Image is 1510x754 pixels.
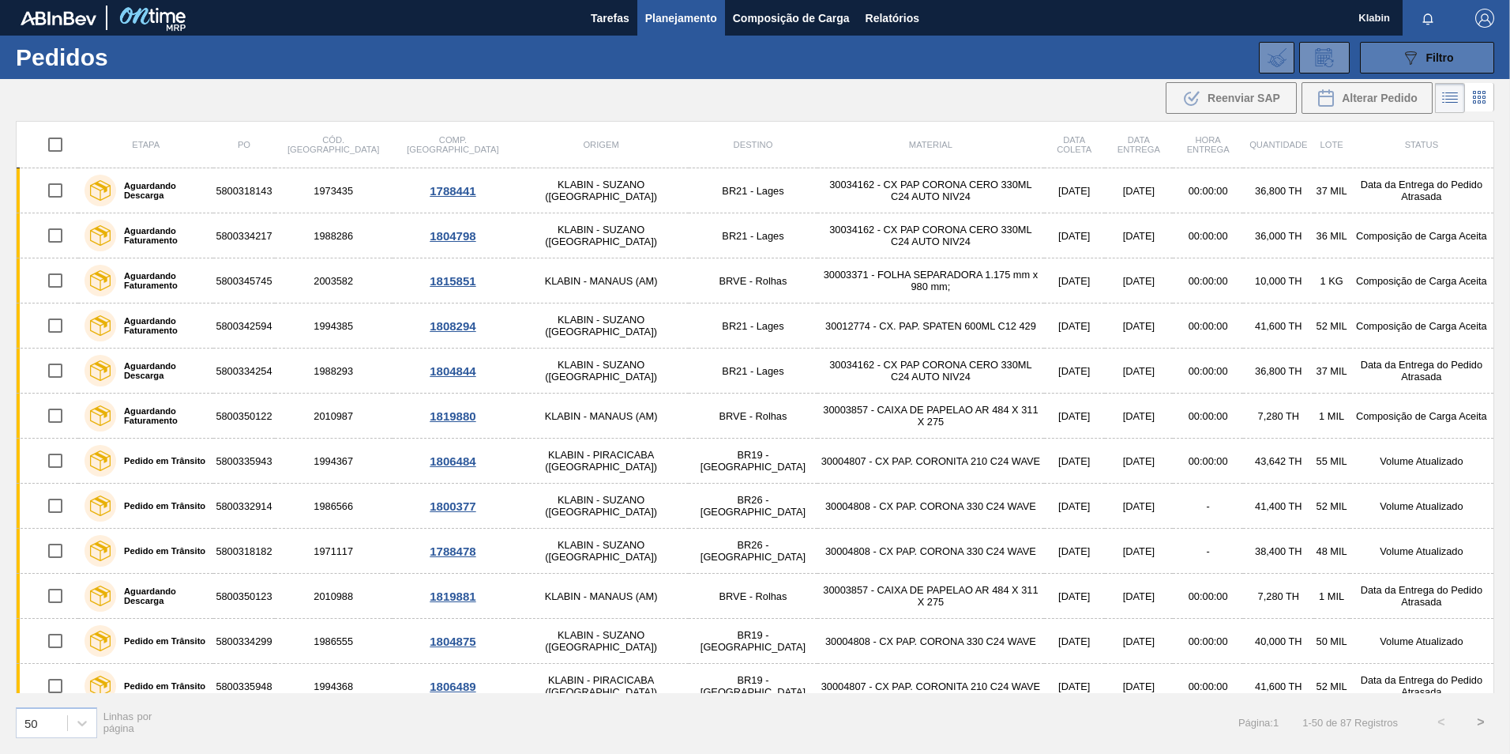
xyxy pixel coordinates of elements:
[116,501,205,511] label: Pedido em Trânsito
[1173,303,1243,349] td: 00:00:00
[513,394,689,439] td: KLABIN - MANAUS (AM)
[116,316,207,335] label: Aguardando Faturamento
[213,258,274,303] td: 5800345745
[1044,213,1105,258] td: [DATE]
[1243,168,1313,213] td: 36,800 TH
[734,140,773,149] span: Destino
[1299,42,1350,74] div: Solicitação de Revisão de Pedidos
[17,484,1494,529] a: Pedido em Trânsito58003329141986566KLABIN - SUZANO ([GEOGRAPHIC_DATA])BR26 - [GEOGRAPHIC_DATA]300...
[1105,168,1174,213] td: [DATE]
[213,349,274,394] td: 5800334254
[817,529,1044,574] td: 30004808 - CX PAP. CORONA 330 C24 WAVE
[1044,349,1105,394] td: [DATE]
[513,349,689,394] td: KLABIN - SUZANO ([GEOGRAPHIC_DATA])
[1302,82,1433,114] div: Alterar Pedido
[395,409,511,423] div: 1819880
[817,258,1044,303] td: 30003371 - FOLHA SEPARADORA 1.175 mm x 980 mm;
[1044,664,1105,709] td: [DATE]
[866,9,919,28] span: Relatórios
[1350,664,1494,709] td: Data da Entrega do Pedido Atrasada
[1314,574,1350,619] td: 1 MIL
[395,454,511,468] div: 1806484
[1461,703,1501,742] button: >
[1314,168,1350,213] td: 37 MIL
[17,349,1494,394] a: Aguardando Descarga58003342541988293KLABIN - SUZANO ([GEOGRAPHIC_DATA])BR21 - Lages30034162 - CX ...
[1302,717,1398,729] span: 1 - 50 de 87 Registros
[513,574,689,619] td: KLABIN - MANAUS (AM)
[213,664,274,709] td: 5800335948
[116,271,207,290] label: Aguardando Faturamento
[17,303,1494,349] a: Aguardando Faturamento58003425941994385KLABIN - SUZANO ([GEOGRAPHIC_DATA])BR21 - Lages30012774 - ...
[116,361,207,380] label: Aguardando Descarga
[1314,439,1350,484] td: 55 MIL
[1105,619,1174,664] td: [DATE]
[817,394,1044,439] td: 30003857 - CAIXA DE PAPELAO AR 484 X 311 X 275
[689,439,817,484] td: BR19 - [GEOGRAPHIC_DATA]
[1187,135,1230,154] span: Hora Entrega
[817,303,1044,349] td: 30012774 - CX. PAP. SPATEN 600ML C12 429
[689,349,817,394] td: BR21 - Lages
[1350,529,1494,574] td: Volume Atualizado
[1314,349,1350,394] td: 37 MIL
[1350,619,1494,664] td: Volume Atualizado
[1173,168,1243,213] td: 00:00:00
[1044,439,1105,484] td: [DATE]
[17,394,1494,439] a: Aguardando Faturamento58003501222010987KLABIN - MANAUS (AM)BRVE - Rolhas30003857 - CAIXA DE PAPEL...
[1350,213,1494,258] td: Composição de Carga Aceita
[1259,42,1294,74] div: Importar Negociações dos Pedidos
[116,456,205,466] label: Pedido em Trânsito
[1238,717,1279,729] span: Página : 1
[17,529,1494,574] a: Pedido em Trânsito58003181821971117KLABIN - SUZANO ([GEOGRAPHIC_DATA])BR26 - [GEOGRAPHIC_DATA]300...
[1243,664,1313,709] td: 41,600 TH
[1044,529,1105,574] td: [DATE]
[513,168,689,213] td: KLABIN - SUZANO ([GEOGRAPHIC_DATA])
[1243,484,1313,529] td: 41,400 TH
[1243,213,1313,258] td: 36,000 TH
[1243,439,1313,484] td: 43,642 TH
[395,590,511,603] div: 1819881
[689,213,817,258] td: BR21 - Lages
[1173,213,1243,258] td: 00:00:00
[1314,258,1350,303] td: 1 KG
[275,529,393,574] td: 1971117
[817,574,1044,619] td: 30003857 - CAIXA DE PAPELAO AR 484 X 311 X 275
[817,349,1044,394] td: 30034162 - CX PAP CORONA CERO 330ML C24 AUTO NIV24
[395,680,511,693] div: 1806489
[275,258,393,303] td: 2003582
[1243,574,1313,619] td: 7,280 TH
[1044,303,1105,349] td: [DATE]
[817,664,1044,709] td: 30004807 - CX PAP. CORONITA 210 C24 WAVE
[395,500,511,513] div: 1800377
[1243,394,1313,439] td: 7,280 TH
[213,303,274,349] td: 5800342594
[116,181,207,200] label: Aguardando Descarga
[213,529,274,574] td: 5800318182
[1243,349,1313,394] td: 36,800 TH
[275,349,393,394] td: 1988293
[1105,258,1174,303] td: [DATE]
[395,319,511,333] div: 1808294
[16,48,252,66] h1: Pedidos
[909,140,952,149] span: Material
[1173,439,1243,484] td: 00:00:00
[1350,439,1494,484] td: Volume Atualizado
[1350,258,1494,303] td: Composição de Carga Aceita
[395,545,511,558] div: 1788478
[689,664,817,709] td: BR19 - [GEOGRAPHIC_DATA]
[1314,394,1350,439] td: 1 MIL
[1405,140,1438,149] span: Status
[116,546,205,556] label: Pedido em Trânsito
[1105,664,1174,709] td: [DATE]
[24,716,38,729] div: 50
[817,168,1044,213] td: 30034162 - CX PAP CORONA CERO 330ML C24 AUTO NIV24
[1350,303,1494,349] td: Composição de Carga Aceita
[1105,574,1174,619] td: [DATE]
[1426,51,1454,64] span: Filtro
[407,135,498,154] span: Comp. [GEOGRAPHIC_DATA]
[1173,574,1243,619] td: 00:00:00
[1342,92,1418,104] span: Alterar Pedido
[275,394,393,439] td: 2010987
[1314,529,1350,574] td: 48 MIL
[116,586,207,605] label: Aguardando Descarga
